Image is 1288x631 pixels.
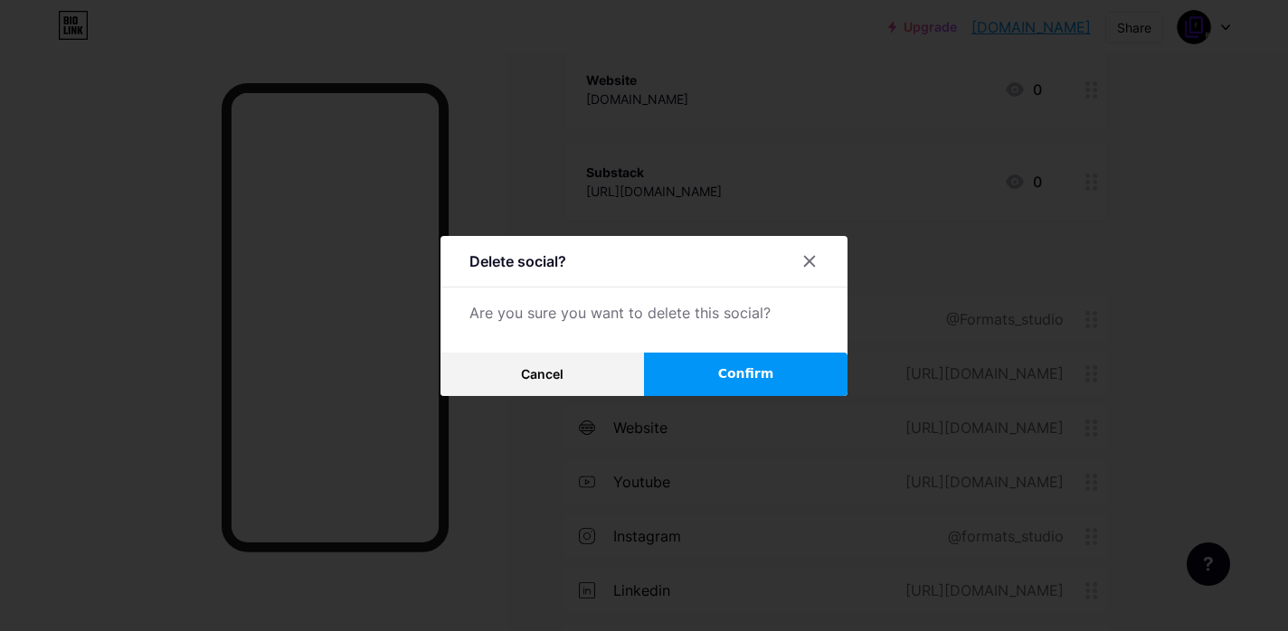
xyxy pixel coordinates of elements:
[469,250,566,272] div: Delete social?
[644,353,848,396] button: Confirm
[521,366,563,381] span: Cancel
[469,302,819,324] div: Are you sure you want to delete this social?
[718,364,774,383] span: Confirm
[440,353,644,396] button: Cancel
